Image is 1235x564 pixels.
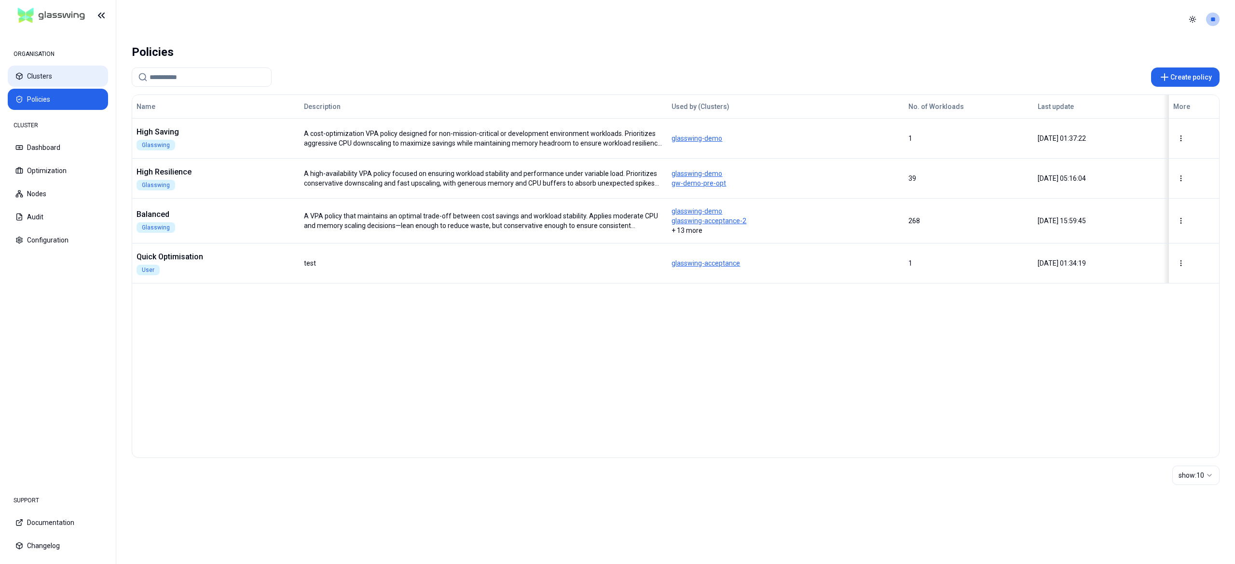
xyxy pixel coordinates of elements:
[8,116,108,135] div: CLUSTER
[1038,97,1074,116] button: Last update
[1038,258,1158,268] div: [DATE] 01:34:19
[908,102,964,111] div: No. of Workloads
[137,126,221,138] div: High Saving
[1038,174,1158,183] div: [DATE] 05:16:04
[8,535,108,556] button: Changelog
[137,265,160,275] div: User
[8,512,108,533] button: Documentation
[8,491,108,510] div: SUPPORT
[8,160,108,181] button: Optimization
[304,258,316,268] div: test
[908,174,1029,183] div: 39
[8,229,108,251] button: Configuration
[304,129,663,148] div: A cost-optimization VPA policy designed for non-mission-critical or development environment workl...
[14,4,89,27] img: GlassWing
[8,89,108,110] button: Policies
[672,134,899,143] span: glasswing-demo
[672,206,899,216] span: glasswing-demo
[908,216,1029,226] div: 268
[908,134,1029,143] div: 1
[137,97,155,116] button: Name
[8,66,108,87] button: Clusters
[304,169,663,188] div: A high-availability VPA policy focused on ensuring workload stability and performance under varia...
[672,216,899,226] span: glasswing-acceptance-2
[137,180,175,190] div: Glasswing
[137,166,221,178] div: High Resilience
[908,258,1029,268] div: 1
[137,209,221,220] div: Balanced
[672,169,899,178] span: glasswing-demo
[304,102,489,111] div: Description
[8,44,108,64] div: ORGANISATION
[8,206,108,228] button: Audit
[672,102,795,111] div: Used by (Clusters)
[304,211,663,230] div: A VPA policy that maintains an optimal trade-off between cost savings and workload stability. App...
[8,137,108,158] button: Dashboard
[672,178,899,188] span: gw-demo-pre-opt
[1151,67,1220,87] button: Create policy
[137,251,221,263] div: Quick Optimisation
[1038,134,1158,143] div: [DATE] 01:37:22
[672,206,899,235] div: + 13 more
[1173,102,1215,111] div: More
[1038,216,1158,226] div: [DATE] 15:59:45
[137,222,175,233] div: Glasswing
[132,42,174,62] div: Policies
[672,258,899,268] span: glasswing-acceptance
[137,140,175,150] div: Glasswing
[8,183,108,204] button: Nodes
